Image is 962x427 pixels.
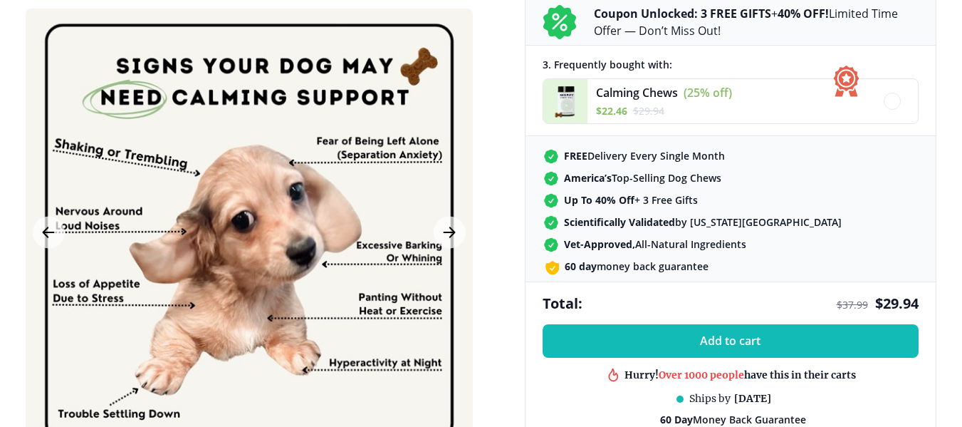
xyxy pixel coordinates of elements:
[633,104,664,118] span: $ 29.94
[660,413,693,426] strong: 60 Day
[596,85,678,101] span: Calming Chews
[564,149,587,163] strong: FREE
[564,193,634,207] strong: Up To 40% Off
[565,259,597,273] strong: 60 day
[596,104,627,118] span: $ 22.46
[565,259,709,273] span: money back guarantee
[543,294,582,313] span: Total:
[684,85,732,101] span: (25% off)
[778,6,829,21] b: 40% OFF!
[564,237,635,251] strong: Vet-Approved,
[564,193,698,207] span: + 3 Free Gifts
[660,413,806,426] span: Money Back Guarantee
[564,215,842,229] span: by [US_STATE][GEOGRAPHIC_DATA]
[564,215,675,229] strong: Scientifically Validated
[564,171,721,185] span: Top-Selling Dog Chews
[564,171,612,185] strong: America’s
[837,298,868,312] span: $ 37.99
[564,149,725,163] span: Delivery Every Single Month
[700,334,760,348] span: Add to cart
[594,6,771,21] b: Coupon Unlocked: 3 FREE GIFTS
[434,216,466,248] button: Next Image
[594,5,919,39] p: + Limited Time Offer — Don’t Miss Out!
[564,237,746,251] span: All-Natural Ingredients
[734,392,771,406] span: [DATE]
[33,216,65,248] button: Previous Image
[875,294,919,313] span: $ 29.94
[659,368,744,381] span: Over 1000 people
[624,368,856,381] div: Hurry! have this in their carts
[543,324,919,358] button: Add to cart
[689,392,731,406] span: Ships by
[543,79,587,123] img: Calming Chews - Medipups
[543,58,672,71] span: 3 . Frequently bought with:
